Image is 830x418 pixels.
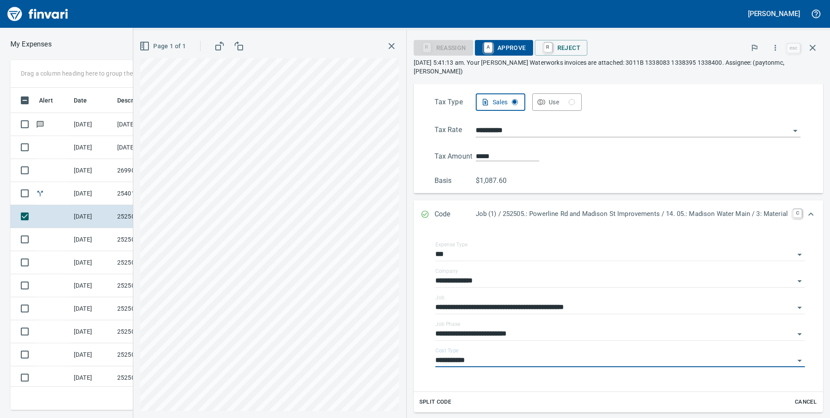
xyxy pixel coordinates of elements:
p: My Expenses [10,39,52,50]
span: Cancel [794,397,817,407]
p: Basis [435,176,476,186]
span: Split transaction [36,190,45,196]
button: Sales [476,93,525,111]
span: Date [74,95,99,106]
td: 252505 [114,320,192,343]
span: Approve [482,40,526,55]
div: Expand [414,200,823,229]
button: Open [794,355,806,367]
button: Cancel [792,395,820,409]
td: [DATE] [70,320,114,343]
td: 252505 [114,251,192,274]
p: Tax Rate [435,125,476,137]
span: Split Code [419,397,451,407]
button: Flag [745,38,764,57]
button: Open [794,302,806,314]
td: [DATE] Invoice 120681 from CONCRETE SPECIAL TIES, INC (1-11162) [114,136,192,159]
td: [DATE] [70,205,114,228]
td: [DATE] [70,182,114,205]
td: 252505 [114,205,192,228]
td: [DATE] [70,251,114,274]
a: esc [787,43,800,53]
button: Use [532,93,582,111]
img: Finvari [5,3,70,24]
td: [DATE] [70,297,114,320]
td: [DATE] [70,159,114,182]
p: Tax Amount [435,151,476,162]
div: Expand [414,229,823,412]
td: 252505 [114,228,192,251]
td: [DATE] [70,343,114,366]
td: 269902.2441 [114,159,192,182]
td: [DATE] Invoice 139255101 from GOOD TO GO CUSTOMER SERVICE CENTER (1-21898) [114,113,192,136]
p: Drag a column heading here to group the table [21,69,148,78]
button: Open [794,249,806,261]
button: RReject [535,40,587,56]
nav: breadcrumb [10,39,52,50]
span: Has messages [36,121,45,127]
div: Use [549,97,575,108]
label: Company [435,269,458,274]
span: Description [117,95,161,106]
button: AApprove [475,40,533,56]
td: [DATE] [70,228,114,251]
td: [DATE] [70,366,114,389]
td: 252505 [114,274,192,297]
span: Close invoice [785,37,823,58]
button: Page 1 of 1 [138,38,189,54]
td: [DATE] [70,274,114,297]
label: Job [435,295,445,300]
button: Open [794,275,806,287]
td: [DATE] [70,136,114,159]
label: Cost Type [435,348,459,353]
h5: [PERSON_NAME] [748,9,800,18]
td: 254015.01.102 [114,182,192,205]
td: 252505 [114,297,192,320]
td: [DATE] [70,113,114,136]
span: Page 1 of 1 [141,41,186,52]
p: Tax Type [435,97,476,111]
span: Alert [39,95,53,106]
div: Expand [414,90,823,193]
label: Expense Type [435,242,468,247]
a: R [544,43,552,52]
button: More [766,38,785,57]
p: Job (1) / 252505.: Powerline Rd and Madison St Improvements / 14. 05.: Madison Water Main / 3: Ma... [476,209,788,219]
div: Sales [493,97,518,108]
button: Open [794,328,806,340]
span: Date [74,95,87,106]
a: C [793,209,802,218]
span: Alert [39,95,64,106]
label: Job Phase [435,322,460,327]
td: 252505 [114,366,192,389]
a: A [484,43,492,52]
div: Reassign [414,43,473,51]
p: Code [435,209,476,220]
button: [PERSON_NAME] [746,7,802,20]
span: Reject [542,40,580,55]
p: [DATE] 5:41:13 am. Your [PERSON_NAME] Waterworks invoices are attached: 3011B 1338083 1338395 133... [414,58,823,76]
span: Description [117,95,150,106]
td: 252505 [114,343,192,366]
p: $1,087.60 [476,176,517,186]
button: Open [789,125,801,137]
button: Split Code [417,395,454,409]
